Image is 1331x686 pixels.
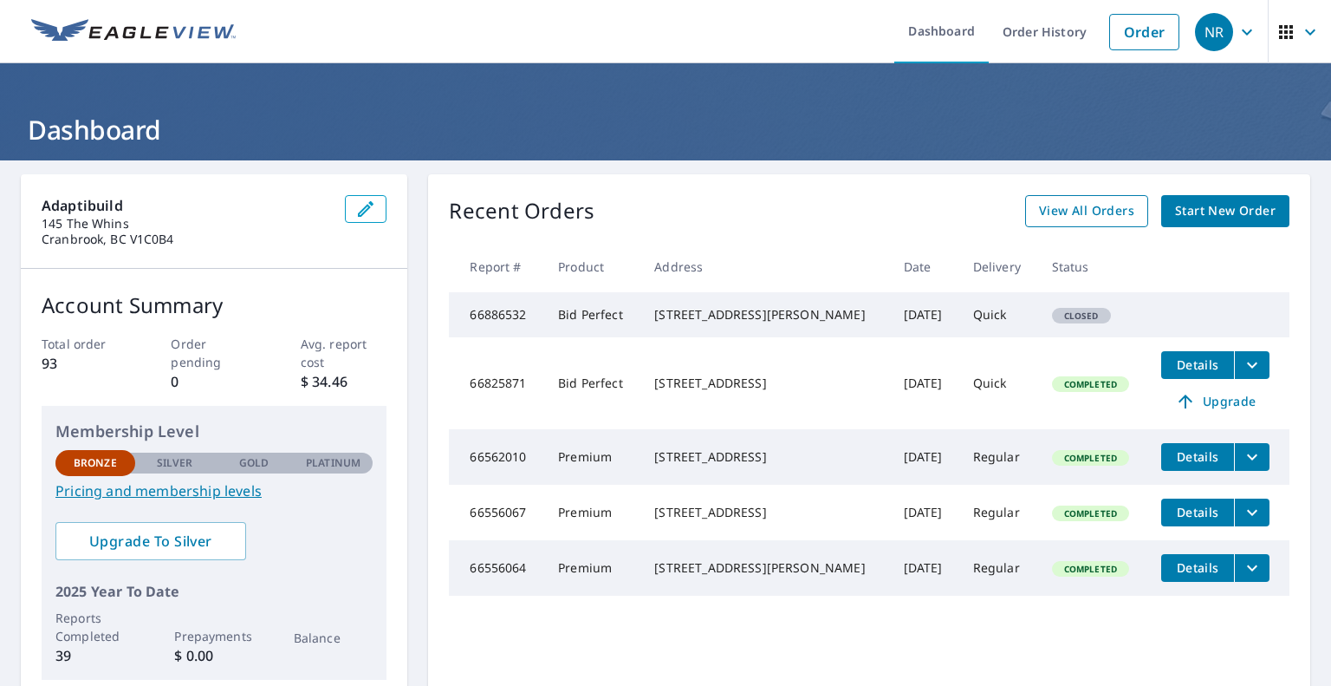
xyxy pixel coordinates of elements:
p: Avg. report cost [301,335,387,371]
td: Quick [959,337,1038,429]
td: Regular [959,485,1038,540]
td: 66556064 [449,540,544,596]
div: [STREET_ADDRESS] [654,448,875,466]
span: Start New Order [1175,200,1276,222]
p: Account Summary [42,290,386,321]
div: [STREET_ADDRESS] [654,375,875,392]
td: 66562010 [449,429,544,485]
td: [DATE] [890,292,959,337]
div: NR [1195,13,1233,51]
th: Product [544,241,640,292]
span: Details [1172,448,1224,465]
p: Gold [239,455,269,471]
td: Premium [544,485,640,540]
span: Completed [1054,452,1127,464]
th: Status [1038,241,1148,292]
button: filesDropdownBtn-66562010 [1234,443,1269,471]
span: Completed [1054,378,1127,390]
th: Address [640,241,889,292]
p: Reports Completed [55,609,135,645]
p: Cranbrook, BC V1C0B4 [42,232,331,247]
a: View All Orders [1025,195,1148,227]
td: 66556067 [449,485,544,540]
td: [DATE] [890,485,959,540]
button: filesDropdownBtn-66556064 [1234,554,1269,582]
td: Premium [544,429,640,485]
td: [DATE] [890,429,959,485]
p: Total order [42,335,128,353]
button: filesDropdownBtn-66825871 [1234,351,1269,379]
p: Recent Orders [449,195,594,227]
p: Balance [294,629,373,647]
a: Order [1109,14,1179,50]
a: Pricing and membership levels [55,480,373,501]
a: Start New Order [1161,195,1289,227]
p: $ 0.00 [174,645,254,666]
div: [STREET_ADDRESS][PERSON_NAME] [654,306,875,323]
a: Upgrade To Silver [55,522,246,560]
div: [STREET_ADDRESS][PERSON_NAME] [654,559,875,577]
div: [STREET_ADDRESS] [654,504,875,521]
td: 66886532 [449,292,544,337]
span: Details [1172,356,1224,373]
span: Details [1172,504,1224,520]
p: Prepayments [174,627,254,645]
span: Upgrade [1172,391,1259,412]
p: $ 34.46 [301,371,387,392]
p: Platinum [306,455,360,471]
p: 145 The Whins [42,216,331,232]
span: View All Orders [1039,200,1134,222]
td: Regular [959,429,1038,485]
p: Adaptibuild [42,195,331,216]
span: Upgrade To Silver [69,532,232,551]
span: Details [1172,559,1224,576]
span: Closed [1054,310,1109,322]
td: Premium [544,540,640,596]
span: Completed [1054,563,1127,575]
td: Regular [959,540,1038,596]
button: detailsBtn-66825871 [1161,351,1234,379]
a: Upgrade [1161,388,1269,415]
button: detailsBtn-66556064 [1161,554,1234,582]
h1: Dashboard [21,112,1310,147]
img: EV Logo [31,19,236,45]
p: 2025 Year To Date [55,581,373,602]
p: Bronze [74,455,117,471]
span: Completed [1054,507,1127,519]
th: Date [890,241,959,292]
p: Silver [157,455,193,471]
td: Bid Perfect [544,337,640,429]
button: detailsBtn-66562010 [1161,443,1234,471]
td: Quick [959,292,1038,337]
td: [DATE] [890,540,959,596]
th: Report # [449,241,544,292]
td: [DATE] [890,337,959,429]
td: Bid Perfect [544,292,640,337]
th: Delivery [959,241,1038,292]
p: Membership Level [55,420,373,443]
td: 66825871 [449,337,544,429]
button: detailsBtn-66556067 [1161,499,1234,526]
p: Order pending [171,335,257,371]
p: 0 [171,371,257,392]
p: 93 [42,353,128,374]
button: filesDropdownBtn-66556067 [1234,499,1269,526]
p: 39 [55,645,135,666]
